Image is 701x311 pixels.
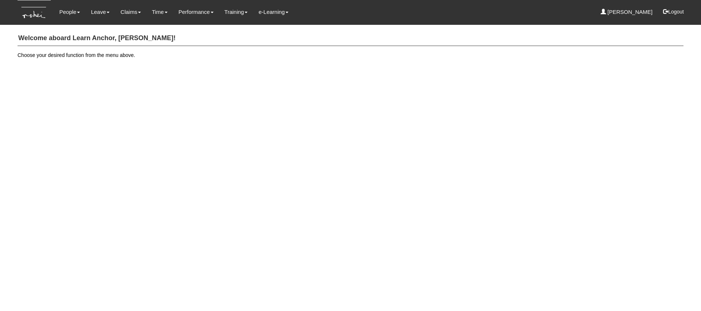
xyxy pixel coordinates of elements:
[18,0,51,25] img: KTs7HI1dOZG7tu7pUkOpGGQAiEQAiEQAj0IhBB1wtXDg6BEAiBEAiBEAiB4RGIoBtemSRFIRACIRACIRACIdCLQARdL1w5OAR...
[59,4,80,20] a: People
[120,4,141,20] a: Claims
[18,31,683,46] h4: Welcome aboard Learn Anchor, [PERSON_NAME]!
[658,3,689,20] button: Logout
[258,4,288,20] a: e-Learning
[91,4,110,20] a: Leave
[152,4,168,20] a: Time
[601,4,653,20] a: [PERSON_NAME]
[225,4,248,20] a: Training
[179,4,214,20] a: Performance
[18,51,683,59] p: Choose your desired function from the menu above.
